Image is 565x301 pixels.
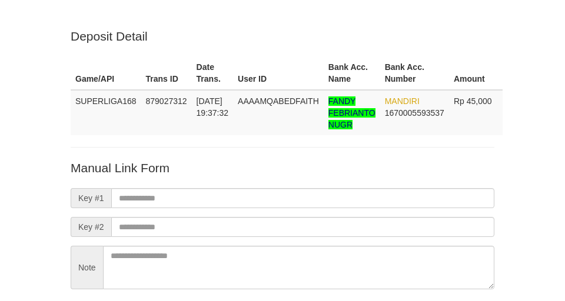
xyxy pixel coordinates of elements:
span: Note [71,246,103,289]
th: Trans ID [141,56,192,90]
th: Bank Acc. Name [324,56,380,90]
span: Copy 1670005593537 to clipboard [385,108,444,118]
th: Date Trans. [192,56,234,90]
span: AAAAMQABEDFAITH [238,96,319,106]
td: SUPERLIGA168 [71,90,141,135]
span: MANDIRI [385,96,420,106]
td: 879027312 [141,90,192,135]
th: Bank Acc. Number [380,56,449,90]
p: Deposit Detail [71,28,494,45]
th: User ID [233,56,324,90]
span: Key #1 [71,188,111,208]
th: Game/API [71,56,141,90]
span: Rp 45,000 [454,96,492,106]
span: [DATE] 19:37:32 [197,96,229,118]
span: Key #2 [71,217,111,237]
span: Nama rekening >18 huruf, harap diedit [328,96,375,129]
th: Amount [449,56,503,90]
p: Manual Link Form [71,159,494,176]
